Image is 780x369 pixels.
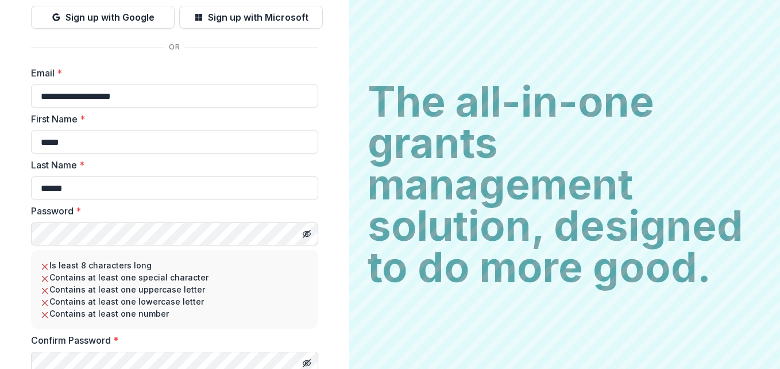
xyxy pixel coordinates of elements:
[31,6,175,29] button: Sign up with Google
[298,225,316,243] button: Toggle password visibility
[179,6,323,29] button: Sign up with Microsoft
[31,333,311,347] label: Confirm Password
[31,66,311,80] label: Email
[40,307,309,320] li: Contains at least one number
[31,204,311,218] label: Password
[40,295,309,307] li: Contains at least one lowercase letter
[40,259,309,271] li: Is least 8 characters long
[40,283,309,295] li: Contains at least one uppercase letter
[40,271,309,283] li: Contains at least one special character
[31,158,311,172] label: Last Name
[31,112,311,126] label: First Name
